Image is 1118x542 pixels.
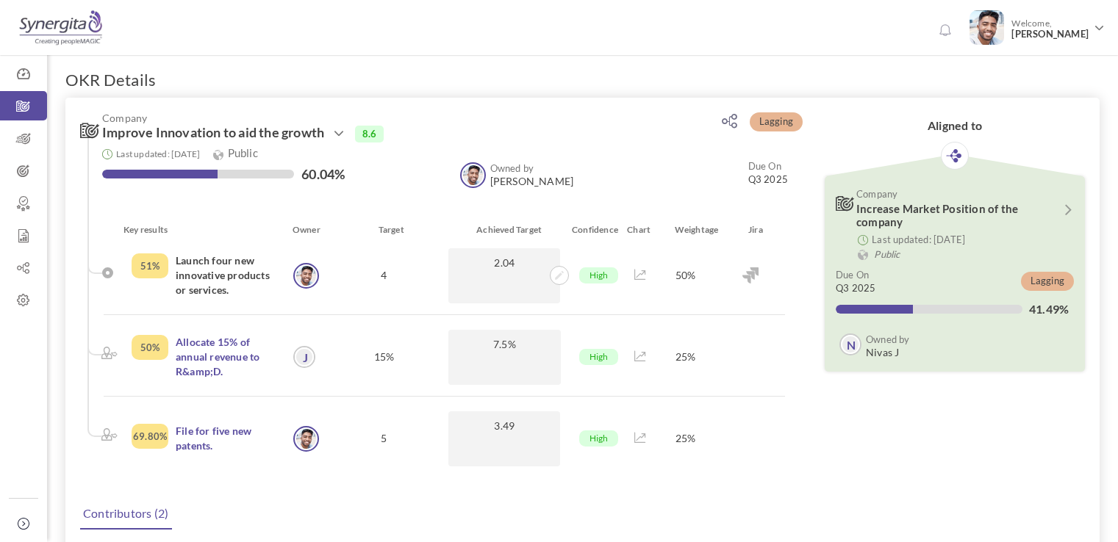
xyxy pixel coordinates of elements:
span: High [579,430,619,447]
span: Nivas J [866,347,910,358]
div: 50% [656,248,716,303]
span: High [579,267,619,283]
span: Company [102,112,663,123]
div: Chart [620,223,667,237]
span: Public [213,146,257,159]
span: 7.5% [456,337,553,351]
img: Cascading image [101,347,118,359]
div: Target [325,223,443,237]
a: Update achivements [550,267,569,280]
img: Photo [970,10,1004,45]
small: Q3 2025 [748,159,788,186]
div: Jira [726,223,785,237]
span: Lagging [1021,272,1074,291]
span: High [579,349,619,365]
b: Owned by [490,162,534,174]
a: File for five new patents. [176,424,251,452]
div: Weightage [667,223,725,237]
span: Improve Innovation to aid the growth [102,126,324,140]
div: Completed Percentage [132,335,168,360]
label: 60.04% [301,167,345,181]
a: Notifications [933,19,956,43]
div: 15% [323,330,444,385]
span: 8.6 [355,126,384,142]
div: Completed Percentage [132,424,168,449]
span: 2.04 [456,256,553,270]
span: [PERSON_NAME] [1011,29,1089,40]
a: J [295,347,314,366]
h1: OKR Details [65,70,156,90]
div: Key results [112,223,284,237]
small: Due On [748,160,781,172]
img: Logo [17,10,104,46]
span: 3.49 [456,419,553,433]
img: Cascading image [101,428,118,441]
span: Welcome, [1004,10,1092,47]
div: 5 [323,411,444,466]
span: Increase Market Position of the company [856,202,1018,228]
div: Owner [284,223,325,237]
b: Owned by [866,333,910,345]
small: Due On [836,269,869,281]
a: Allocate 15% of annual revenue to R&amp;D. [176,336,259,377]
small: Q3 2025 [836,268,875,295]
h4: Launch four new innovative products or services. [176,253,282,297]
h2: Aligned to [825,119,1085,132]
div: Completed Percentage [132,253,168,278]
img: Jira Integration [742,267,759,283]
div: 25% [656,330,716,385]
div: 25% [656,411,716,466]
i: Public [874,248,900,260]
a: Photo Welcome,[PERSON_NAME] [964,4,1111,48]
a: N [841,335,860,354]
label: 41.49% [1029,302,1069,311]
span: Company [856,187,1037,200]
div: Confidence [561,223,620,237]
span: [PERSON_NAME] [490,176,574,187]
small: Last updated: [DATE] [872,234,965,245]
div: Achieved Target [442,223,561,237]
a: Contributors (2) [79,499,172,530]
small: Last updated: [DATE] [116,148,200,159]
span: Lagging [750,112,803,131]
div: 4 [323,248,444,303]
